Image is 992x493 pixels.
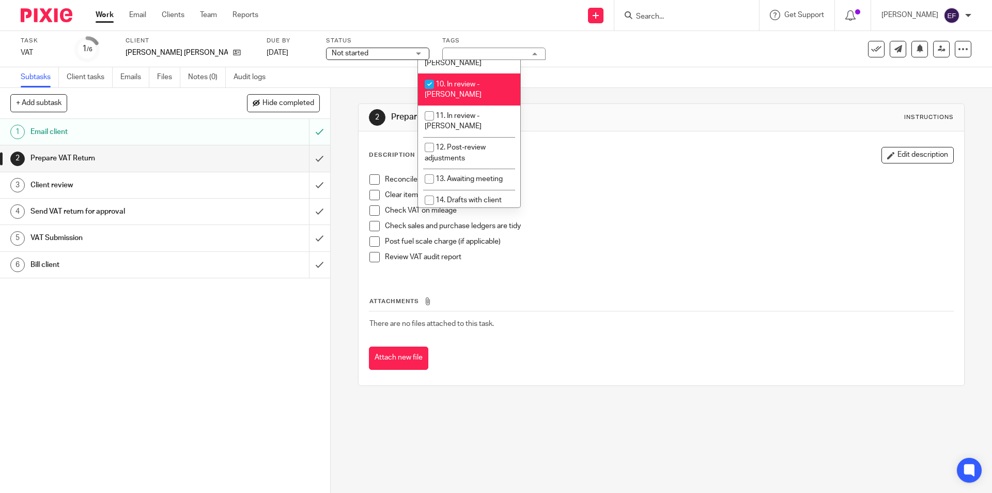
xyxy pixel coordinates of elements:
[635,12,728,22] input: Search
[267,49,288,56] span: [DATE]
[30,230,209,246] h1: VAT Submission
[200,10,217,20] a: Team
[385,252,953,262] p: Review VAT audit report
[129,10,146,20] a: Email
[233,10,258,20] a: Reports
[10,125,25,139] div: 1
[425,81,482,99] span: 10. In review - [PERSON_NAME]
[881,147,954,163] button: Edit description
[442,37,546,45] label: Tags
[267,37,313,45] label: Due by
[126,37,254,45] label: Client
[385,236,953,247] p: Post fuel scale charge (if applicable)
[332,50,368,57] span: Not started
[30,177,209,193] h1: Client review
[10,178,25,192] div: 3
[10,94,67,112] button: + Add subtask
[87,47,92,52] small: /6
[120,67,149,87] a: Emails
[30,124,209,140] h1: Email client
[10,204,25,219] div: 4
[369,347,428,370] button: Attach new file
[436,197,502,204] span: 14. Drafts with client
[21,67,59,87] a: Subtasks
[369,320,494,327] span: There are no files attached to this task.
[67,67,113,87] a: Client tasks
[96,10,114,20] a: Work
[30,204,209,219] h1: Send VAT return for approval
[369,109,385,126] div: 2
[162,10,184,20] a: Clients
[21,37,62,45] label: Task
[188,67,226,87] a: Notes (0)
[82,43,92,55] div: 1
[10,231,25,246] div: 5
[30,257,209,273] h1: Bill client
[904,113,954,122] div: Instructions
[425,144,486,162] span: 12. Post-review adjustments
[881,10,938,20] p: [PERSON_NAME]
[436,175,503,183] span: 13. Awaiting meeting
[10,152,25,166] div: 2
[369,151,415,159] p: Description
[10,258,25,272] div: 6
[247,94,320,112] button: Hide completed
[385,221,953,231] p: Check sales and purchase ledgers are tidy
[425,112,482,130] span: 11. In review - [PERSON_NAME]
[234,67,273,87] a: Audit logs
[326,37,429,45] label: Status
[385,190,953,200] p: Clear items posted to misc/sundries
[943,7,960,24] img: svg%3E
[30,151,209,166] h1: Prepare VAT Return
[369,298,419,304] span: Attachments
[157,67,180,87] a: Files
[391,112,684,123] h1: Prepare VAT Return
[385,205,953,216] p: Check VAT on mileage
[784,11,824,19] span: Get Support
[385,174,953,185] p: Reconcile all bank accounts
[126,48,228,58] p: [PERSON_NAME] [PERSON_NAME]
[262,99,314,108] span: Hide completed
[21,48,62,58] div: VAT
[21,8,72,22] img: Pixie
